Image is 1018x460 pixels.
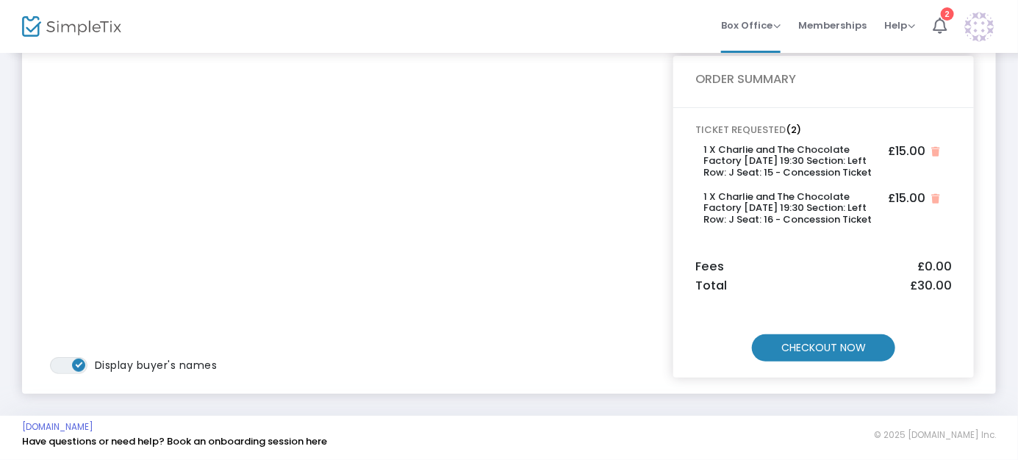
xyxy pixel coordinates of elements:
[721,18,781,32] span: Box Office
[695,124,952,136] h6: TICKET REQUESTED
[889,191,926,206] h5: £15.00
[786,123,801,137] span: (2)
[695,72,952,87] h5: ORDER SUMMARY
[927,191,944,207] button: Close
[695,278,952,293] h5: Total
[874,429,996,441] span: © 2025 [DOMAIN_NAME] Inc.
[941,7,954,21] div: 2
[44,20,659,357] iframe: seating chart
[889,144,926,159] h5: £15.00
[752,334,895,362] m-button: CHECKOUT NOW
[927,144,944,160] button: Close
[884,18,915,32] span: Help
[76,361,83,368] span: ON
[703,191,876,226] h6: 1 X Charlie and The Chocolate Factory [DATE] 19:30 Section: Left Row: J Seat: 16 - Concession Ticket
[910,278,952,293] span: £30.00
[95,358,218,373] span: Display buyer's names
[798,7,867,44] span: Memberships
[22,434,327,448] a: Have questions or need help? Book an onboarding session here
[703,144,876,179] h6: 1 X Charlie and The Chocolate Factory [DATE] 19:30 Section: Left Row: J Seat: 15 - Concession Ticket
[917,259,952,274] span: £0.00
[695,259,952,274] h5: Fees
[22,421,93,433] a: [DOMAIN_NAME]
